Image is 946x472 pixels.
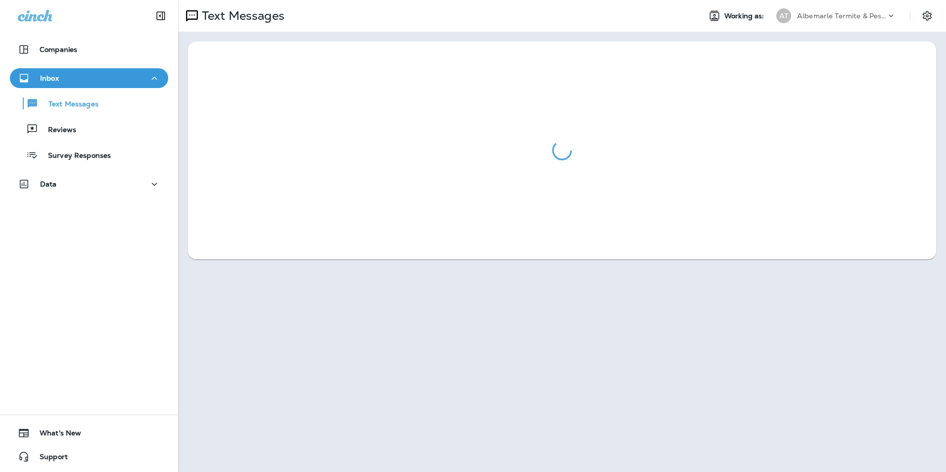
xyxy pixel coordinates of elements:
[38,151,111,161] p: Survey Responses
[776,8,791,23] div: AT
[10,144,168,165] button: Survey Responses
[30,453,68,465] span: Support
[918,7,936,25] button: Settings
[40,46,77,53] p: Companies
[30,429,81,441] span: What's New
[10,119,168,140] button: Reviews
[10,40,168,59] button: Companies
[147,6,175,26] button: Collapse Sidebar
[10,174,168,194] button: Data
[198,8,284,23] p: Text Messages
[39,100,98,109] p: Text Messages
[40,180,57,188] p: Data
[10,68,168,88] button: Inbox
[10,447,168,467] button: Support
[38,126,76,135] p: Reviews
[40,74,59,82] p: Inbox
[10,423,168,443] button: What's New
[724,12,766,20] span: Working as:
[797,12,886,20] p: Albemarle Termite & Pest Control
[10,93,168,114] button: Text Messages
